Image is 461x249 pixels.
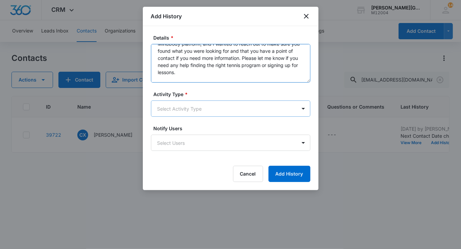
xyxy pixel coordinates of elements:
[151,12,182,20] h1: Add History
[154,91,313,98] label: Activity Type
[154,125,313,132] label: Notify Users
[268,166,310,182] button: Add History
[302,12,310,20] button: close
[233,166,263,182] button: Cancel
[151,44,310,83] textarea: Hello, [PERSON_NAME]! This is [PERSON_NAME] from [PERSON_NAME][GEOGRAPHIC_DATA] in the [GEOGRAPHI...
[154,34,313,41] label: Details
